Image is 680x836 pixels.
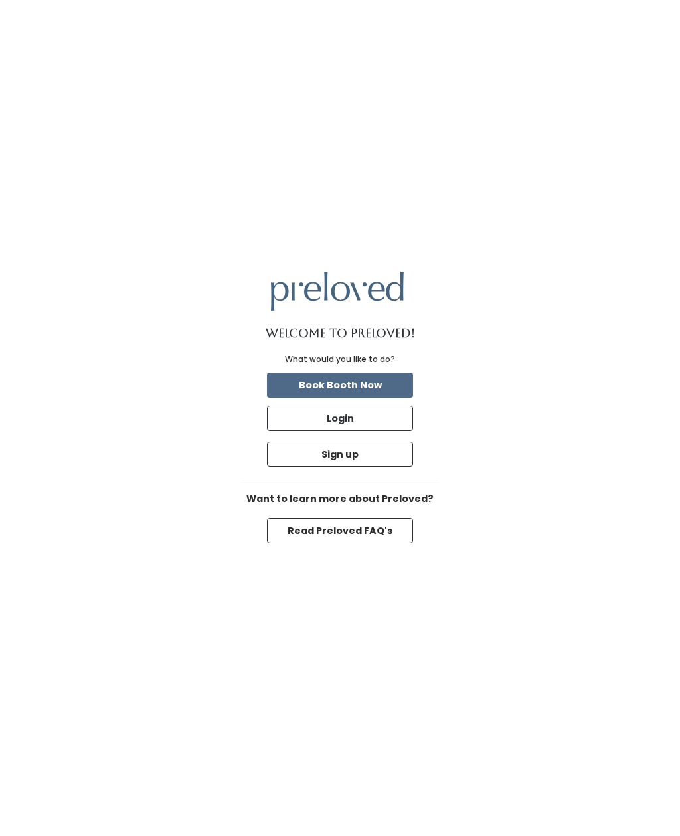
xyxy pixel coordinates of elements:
[240,494,440,505] h6: Want to learn more about Preloved?
[266,327,415,340] h1: Welcome to Preloved!
[285,353,395,365] div: What would you like to do?
[264,403,416,434] a: Login
[267,442,413,467] button: Sign up
[264,439,416,469] a: Sign up
[271,272,404,311] img: preloved logo
[267,373,413,398] button: Book Booth Now
[267,518,413,543] button: Read Preloved FAQ's
[267,406,413,431] button: Login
